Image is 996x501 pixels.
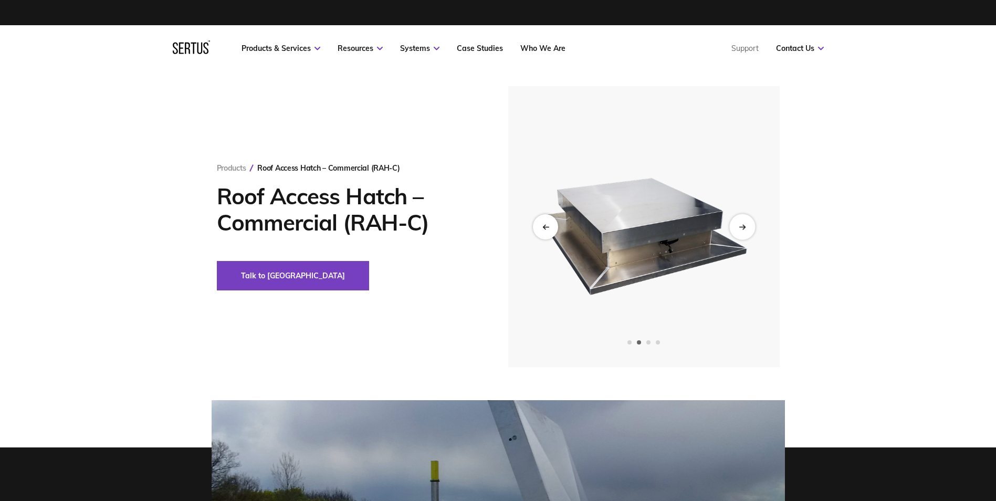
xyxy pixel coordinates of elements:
a: Who We Are [520,44,565,53]
a: Systems [400,44,439,53]
a: Contact Us [776,44,824,53]
a: Support [731,44,759,53]
a: Products [217,163,246,173]
a: Resources [338,44,383,53]
span: Go to slide 1 [627,340,632,345]
button: Talk to [GEOGRAPHIC_DATA] [217,261,369,290]
h1: Roof Access Hatch – Commercial (RAH-C) [217,183,477,236]
div: Previous slide [533,214,558,239]
span: Go to slide 3 [646,340,651,345]
a: Case Studies [457,44,503,53]
span: Go to slide 4 [656,340,660,345]
a: Products & Services [242,44,320,53]
iframe: Chat Widget [807,379,996,501]
div: Next slide [729,214,755,239]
